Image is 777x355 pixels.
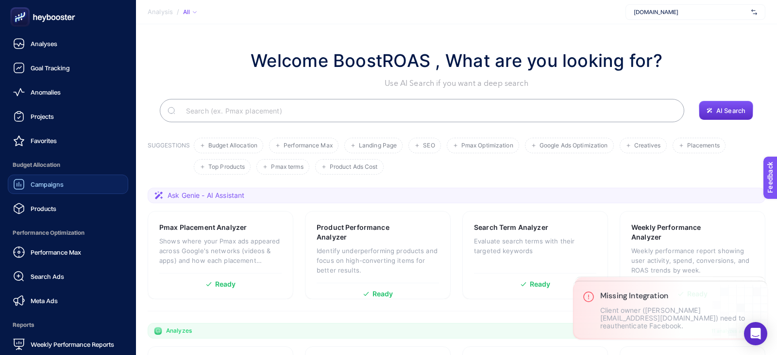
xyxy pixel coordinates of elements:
a: Analyses [8,34,128,53]
span: Placements [687,142,720,149]
a: Search Term AnalyzerEvaluate search terms with their targeted keywordsReady [462,211,608,299]
span: Campaigns [31,180,64,188]
p: Identify underperforming products and focus on high-converting items for better results. [317,246,439,275]
a: Products [8,199,128,218]
a: Search Ads [8,267,128,286]
span: Performance Max [284,142,333,149]
a: Weekly Performance Reports [8,335,128,354]
h3: Missing Integration [600,291,758,301]
span: Top Products [208,163,245,171]
span: Projects [31,113,54,120]
span: AI Search [716,107,745,114]
span: Google Ads Optimization [540,142,608,149]
p: Use AI Search if you want a deep search [251,78,662,89]
div: Open Intercom Messenger [744,322,767,345]
span: Ready [215,281,236,288]
span: / [177,8,179,16]
a: Weekly Performance AnalyzerWeekly performance report showing user activity, spend, conversions, a... [620,211,765,299]
span: Analyses [31,40,57,48]
span: Reports [8,315,128,335]
p: Weekly performance report showing user activity, spend, conversions, and ROAS trends by week. [631,246,754,275]
button: AI Search [699,101,753,120]
span: Anomalies [31,88,61,96]
span: Goal Tracking [31,64,70,72]
span: Creatives [634,142,661,149]
a: Meta Ads [8,291,128,310]
span: Ready [372,290,393,297]
span: Analyzes [166,327,192,335]
span: Ask Genie - AI Assistant [168,191,244,200]
h3: Pmax Placement Analyzer [159,223,247,232]
span: Search Ads [31,273,64,280]
a: Goal Tracking [8,58,128,78]
span: Feedback [6,3,37,11]
p: Evaluate search terms with their targeted keywords [474,236,596,256]
a: Product Performance AnalyzerIdentify underperforming products and focus on high-converting items ... [305,211,451,299]
span: Budget Allocation [8,155,128,175]
h3: SUGGESTIONS [148,142,190,175]
a: Projects [8,107,128,126]
a: Campaigns [8,175,128,194]
div: All [183,8,197,16]
a: Performance Max [8,242,128,262]
span: Ready [530,281,551,288]
span: Pmax Optimization [461,142,513,149]
span: [DOMAIN_NAME] [634,8,747,16]
a: Anomalies [8,82,128,102]
h3: Weekly Performance Analyzer [631,223,723,242]
img: svg%3e [751,7,757,17]
span: SEO [423,142,435,149]
a: Favorites [8,131,128,150]
p: Client owner ([PERSON_NAME][EMAIL_ADDRESS][DOMAIN_NAME]) need to reauthenticate Facebook. [600,307,758,330]
a: Pmax Placement AnalyzerShows where your Pmax ads appeared across Google's networks (videos & apps... [148,211,293,299]
span: Favorites [31,137,57,145]
span: Products [31,205,56,212]
p: Shows where your Pmax ads appeared across Google's networks (videos & apps) and how each placemen... [159,236,282,265]
span: Performance Optimization [8,223,128,242]
span: Product Ads Cost [330,163,378,171]
span: Weekly Performance Reports [31,340,114,348]
span: Meta Ads [31,297,58,305]
h1: Welcome BoostROAS , What are you looking for? [251,48,662,74]
span: Performance Max [31,248,81,256]
span: Pmax terms [271,163,303,171]
span: Landing Page [359,142,397,149]
h3: Search Term Analyzer [474,223,548,232]
input: Search [178,97,676,124]
h3: Product Performance Analyzer [317,223,409,242]
span: Budget Allocation [208,142,257,149]
span: Analysis [148,8,173,16]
